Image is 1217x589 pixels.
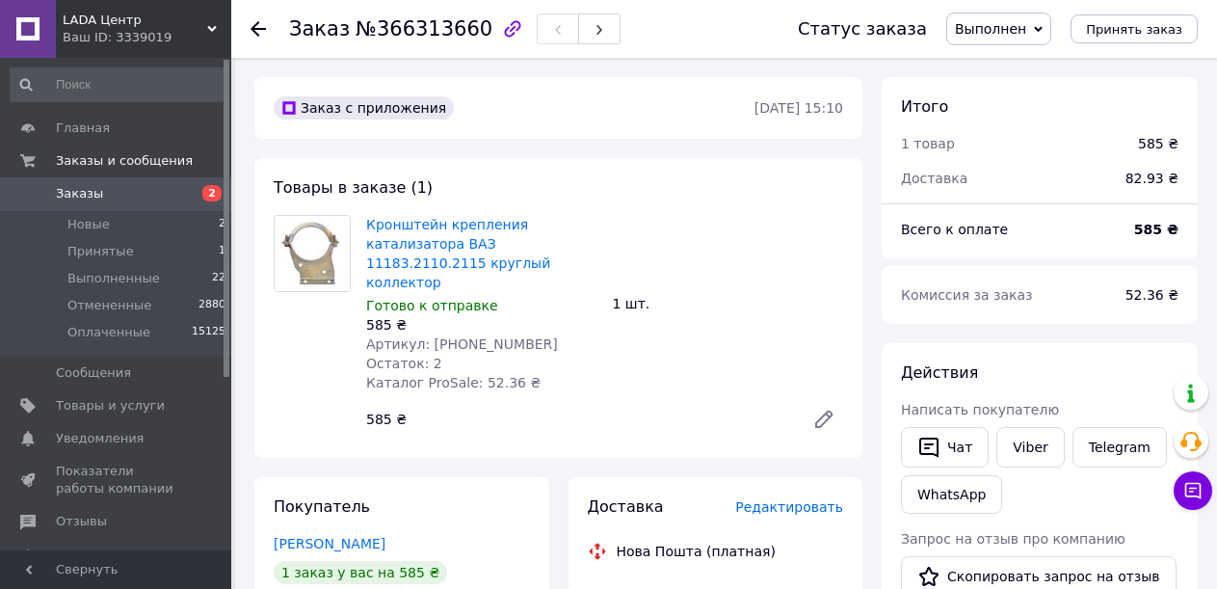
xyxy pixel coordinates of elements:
span: Запрос на отзыв про компанию [901,531,1125,547]
span: 2 [219,216,225,233]
div: 1 заказ у вас на 585 ₴ [274,561,447,584]
span: Заказы и сообщения [56,152,193,170]
button: Чат с покупателем [1174,471,1212,510]
a: Кронштейн крепления катализатора ВАЗ 11183.2110.2115 круглый коллектор [366,217,550,290]
a: WhatsApp [901,475,1002,514]
span: Доставка [901,171,967,186]
span: Принять заказ [1086,22,1182,37]
div: Заказ с приложения [274,96,454,120]
button: Чат [901,427,989,468]
span: Показатели работы компании [56,463,178,497]
span: Написать покупателю [901,402,1059,417]
div: 82.93 ₴ [1114,157,1190,200]
div: Ваш ID: 3339019 [63,29,231,46]
span: Каталог ProSale: 52.36 ₴ [366,375,541,390]
span: 2880 [198,297,225,314]
span: 2 [202,185,222,201]
span: Доставка [588,497,664,516]
div: 585 ₴ [1138,134,1178,153]
div: 585 ₴ [366,315,597,335]
b: 585 ₴ [1134,222,1178,237]
time: [DATE] 15:10 [754,100,843,116]
span: Выполнен [955,21,1026,37]
input: Поиск [10,67,227,102]
span: Готово к отправке [366,298,498,313]
div: Статус заказа [798,19,927,39]
span: Товары в заказе (1) [274,178,433,197]
a: Telegram [1072,427,1167,468]
span: Выполненные [67,270,160,287]
span: Покупатели [56,547,135,564]
span: Принятые [67,243,134,260]
div: 585 ₴ [358,406,797,433]
span: 1 [219,243,225,260]
span: 1 товар [901,136,955,151]
span: Остаток: 2 [366,356,442,371]
span: 22 [212,270,225,287]
span: Всего к оплате [901,222,1008,237]
span: Новые [67,216,110,233]
span: Заказы [56,185,103,202]
span: Заказ [289,17,350,40]
span: 52.36 ₴ [1125,287,1178,303]
span: Покупатель [274,497,370,516]
span: 15125 [192,324,225,341]
button: Принять заказ [1071,14,1198,43]
span: Редактировать [735,499,843,515]
span: Главная [56,120,110,137]
a: [PERSON_NAME] [274,536,385,551]
span: Артикул: [PHONE_NUMBER] [366,336,558,352]
span: Отмененные [67,297,151,314]
span: Оплаченные [67,324,150,341]
span: Итого [901,97,948,116]
img: Кронштейн крепления катализатора ВАЗ 11183.2110.2115 круглый коллектор [275,216,350,291]
span: LADA Центр [63,12,207,29]
div: 1 шт. [605,290,852,317]
span: Действия [901,363,978,382]
span: №366313660 [356,17,492,40]
a: Редактировать [805,400,843,439]
div: Вернуться назад [251,19,266,39]
span: Уведомления [56,430,144,447]
span: Комиссия за заказ [901,287,1033,303]
span: Сообщения [56,364,131,382]
span: Отзывы [56,513,107,530]
div: Нова Пошта (платная) [612,542,780,561]
a: Viber [996,427,1064,468]
span: Товары и услуги [56,397,165,415]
